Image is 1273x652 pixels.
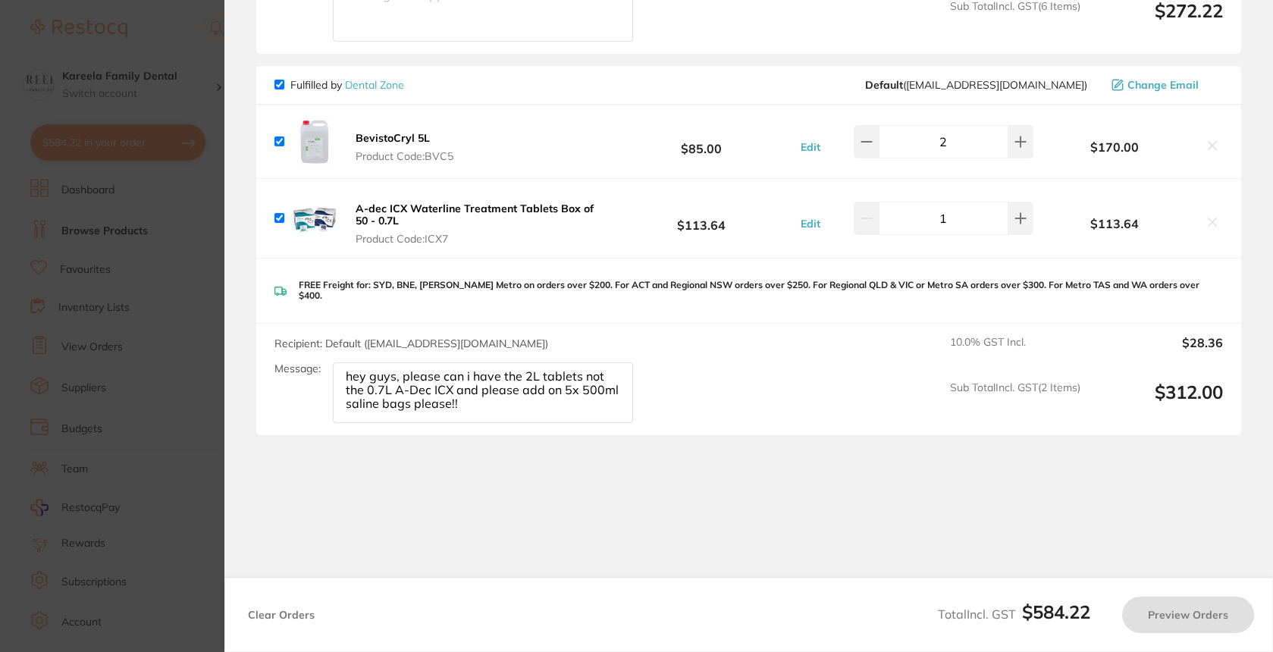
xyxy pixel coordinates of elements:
b: Default [865,78,903,92]
a: Dental Zone [345,78,404,92]
p: Fulfilled by [290,79,404,91]
img: aDM1Y2lvOQ [290,194,339,243]
label: Message: [274,362,321,375]
span: 10.0 % GST Incl. [950,336,1080,369]
span: Recipient: Default ( [EMAIL_ADDRESS][DOMAIN_NAME] ) [274,337,548,350]
img: Profile image for Restocq [34,27,58,52]
span: Product Code: ICX7 [356,233,602,245]
b: A-dec ICX Waterline Treatment Tablets Box of 50 - 0.7L [356,202,594,227]
div: Choose a greener path in healthcare! [66,45,269,61]
textarea: hey guys, please can i have the 2L tablets not the 0.7L A-Dec ICX and please add on 5x 500ml sali... [333,362,633,423]
output: $312.00 [1093,381,1223,423]
b: BevistoCryl 5L [356,131,430,145]
span: Product Code: BVC5 [356,150,453,162]
button: Edit [796,217,825,230]
button: Clear Orders [243,597,319,633]
i: Discount will be applied on the supplier’s end. [66,128,261,155]
button: Preview Orders [1122,597,1254,633]
div: 🌱Get 20% off all RePractice products on Restocq until [DATE]. Simply head to Browse Products and ... [66,68,269,158]
span: Change Email [1127,79,1199,91]
div: Message content [66,24,269,251]
p: Message from Restocq, sent Just now [66,257,269,271]
b: $170.00 [1033,140,1196,154]
b: $113.64 [1033,217,1196,230]
output: $28.36 [1093,336,1223,369]
span: Total Incl. GST [938,607,1090,622]
span: hello@dentalzone.com.au [865,79,1087,91]
button: Change Email [1107,78,1223,92]
button: Edit [796,140,825,154]
p: FREE Freight for: SYD, BNE, [PERSON_NAME] Metro on orders over $200. For ACT and Regional NSW ord... [299,280,1223,302]
div: message notification from Restocq, Just now. Hi Hollie, Choose a greener path in healthcare! 🌱Get... [23,14,281,281]
button: BevistoCryl 5L Product Code:BVC5 [351,131,458,163]
button: A-dec ICX Waterline Treatment Tablets Box of 50 - 0.7L Product Code:ICX7 [351,202,607,246]
b: $584.22 [1022,600,1090,623]
div: Hi [PERSON_NAME], [66,24,269,39]
b: $113.64 [607,205,796,233]
span: Sub Total Incl. GST ( 2 Items) [950,381,1080,423]
b: $85.00 [607,127,796,155]
img: eGxsYmpyMw [290,118,339,166]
